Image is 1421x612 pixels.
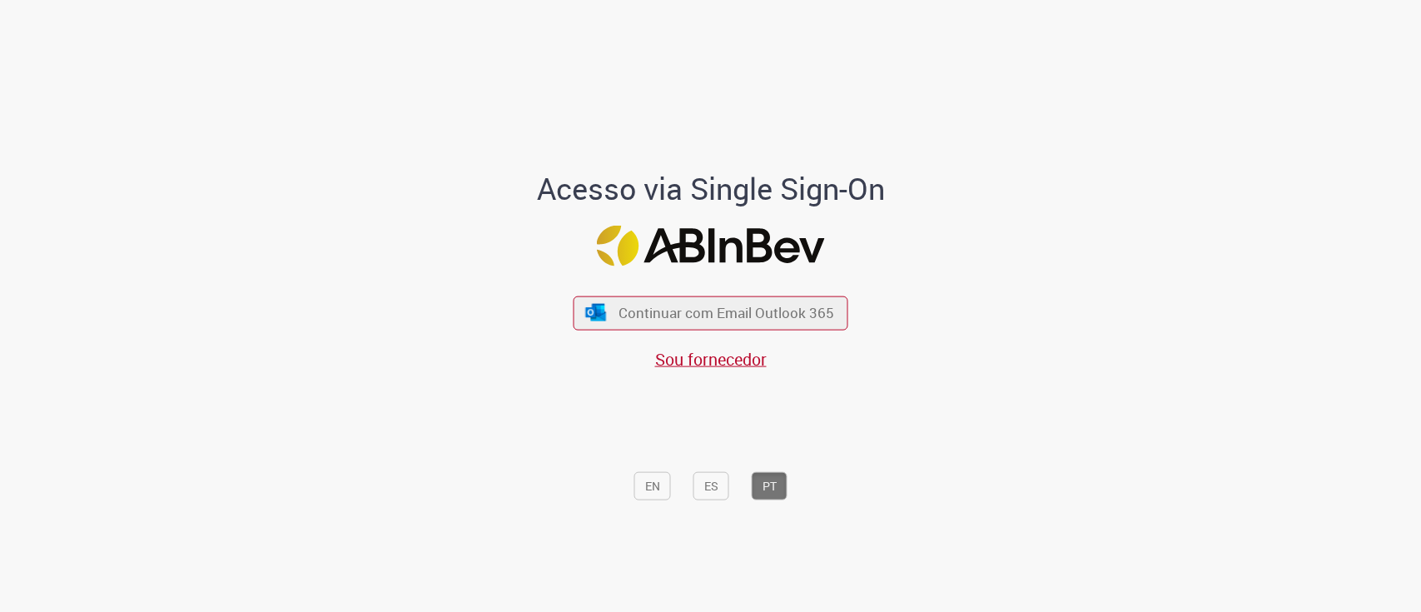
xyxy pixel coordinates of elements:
[584,304,607,321] img: ícone Azure/Microsoft 360
[634,472,671,500] button: EN
[752,472,788,500] button: PT
[619,303,834,322] span: Continuar com Email Outlook 365
[693,472,729,500] button: ES
[597,226,825,266] img: Logo ABInBev
[574,296,848,330] button: ícone Azure/Microsoft 360 Continuar com Email Outlook 365
[655,348,767,371] a: Sou fornecedor
[479,172,942,206] h1: Acesso via Single Sign-On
